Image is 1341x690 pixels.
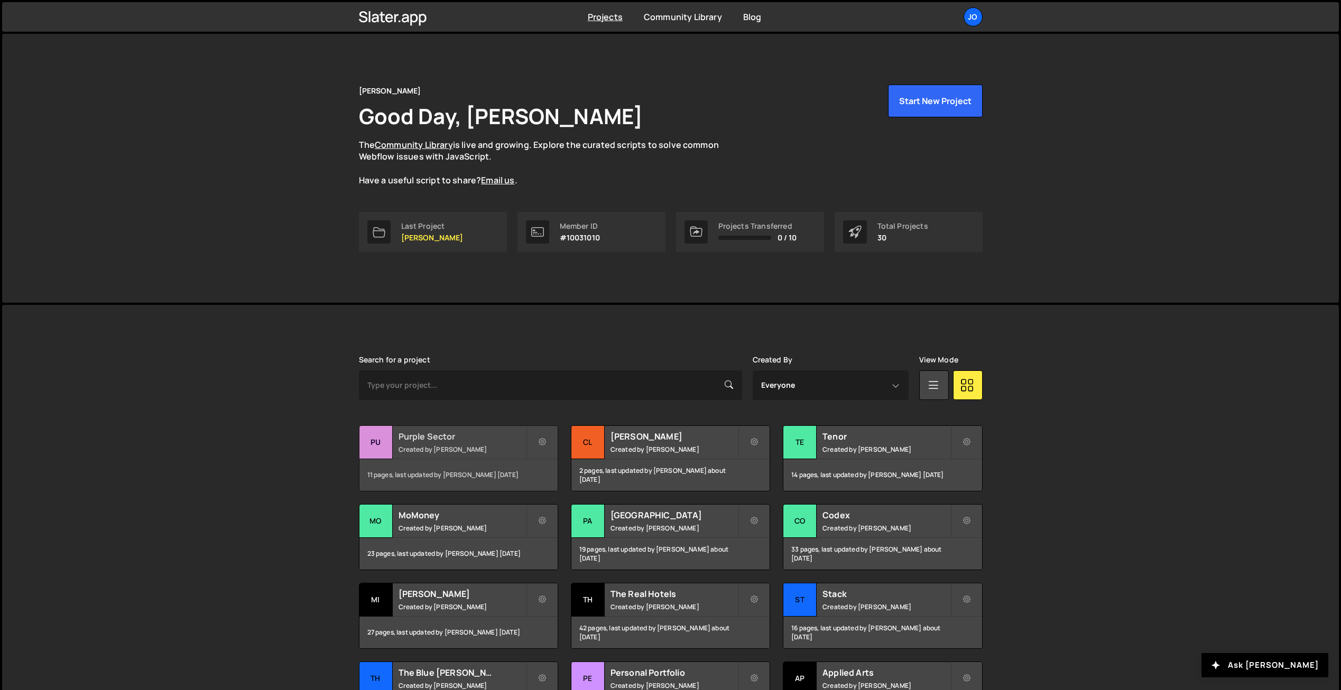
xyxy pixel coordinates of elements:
div: Pa [571,505,605,538]
div: 16 pages, last updated by [PERSON_NAME] about [DATE] [783,617,982,648]
h1: Good Day, [PERSON_NAME] [359,101,643,130]
h2: The Blue [PERSON_NAME] [399,667,526,678]
small: Created by [PERSON_NAME] [399,445,526,454]
div: Member ID [560,222,600,230]
h2: The Real Hotels [611,588,738,600]
small: Created by [PERSON_NAME] [611,602,738,611]
a: Mi [PERSON_NAME] Created by [PERSON_NAME] 27 pages, last updated by [PERSON_NAME] [DATE] [359,583,558,649]
small: Created by [PERSON_NAME] [399,602,526,611]
a: Community Library [375,139,453,151]
div: Th [571,583,605,617]
a: Co Codex Created by [PERSON_NAME] 33 pages, last updated by [PERSON_NAME] about [DATE] [783,504,982,570]
h2: Applied Arts [822,667,950,678]
h2: [PERSON_NAME] [611,431,738,442]
div: 33 pages, last updated by [PERSON_NAME] about [DATE] [783,538,982,570]
div: [PERSON_NAME] [359,85,421,97]
button: Ask [PERSON_NAME] [1201,653,1328,677]
a: Te Tenor Created by [PERSON_NAME] 14 pages, last updated by [PERSON_NAME] [DATE] [783,425,982,491]
h2: Codex [822,509,950,521]
p: [PERSON_NAME] [401,234,464,242]
small: Created by [PERSON_NAME] [822,681,950,690]
a: Community Library [644,11,722,23]
label: Search for a project [359,356,430,364]
a: Email us [481,174,514,186]
small: Created by [PERSON_NAME] [822,524,950,533]
p: #10031010 [560,234,600,242]
small: Created by [PERSON_NAME] [399,681,526,690]
span: 0 / 10 [778,234,797,242]
button: Start New Project [888,85,983,117]
p: The is live and growing. Explore the curated scripts to solve common Webflow issues with JavaScri... [359,139,739,187]
a: Blog [743,11,762,23]
h2: Stack [822,588,950,600]
h2: Personal Portfolio [611,667,738,678]
h2: [GEOGRAPHIC_DATA] [611,509,738,521]
div: 14 pages, last updated by [PERSON_NAME] [DATE] [783,459,982,491]
div: 27 pages, last updated by [PERSON_NAME] [DATE] [359,617,558,648]
label: Created By [753,356,793,364]
h2: Tenor [822,431,950,442]
a: Pa [GEOGRAPHIC_DATA] Created by [PERSON_NAME] 19 pages, last updated by [PERSON_NAME] about [DATE] [571,504,770,570]
div: Te [783,426,817,459]
a: Th The Real Hotels Created by [PERSON_NAME] 42 pages, last updated by [PERSON_NAME] about [DATE] [571,583,770,649]
div: Mo [359,505,393,538]
div: 2 pages, last updated by [PERSON_NAME] about [DATE] [571,459,770,491]
a: Cl [PERSON_NAME] Created by [PERSON_NAME] 2 pages, last updated by [PERSON_NAME] about [DATE] [571,425,770,491]
a: Mo MoMoney Created by [PERSON_NAME] 23 pages, last updated by [PERSON_NAME] [DATE] [359,504,558,570]
h2: Purple Sector [399,431,526,442]
a: Projects [588,11,623,23]
div: 42 pages, last updated by [PERSON_NAME] about [DATE] [571,617,770,648]
a: Last Project [PERSON_NAME] [359,212,507,252]
div: Mi [359,583,393,617]
a: Pu Purple Sector Created by [PERSON_NAME] 11 pages, last updated by [PERSON_NAME] [DATE] [359,425,558,491]
div: 19 pages, last updated by [PERSON_NAME] about [DATE] [571,538,770,570]
a: Jo [964,7,983,26]
small: Created by [PERSON_NAME] [611,445,738,454]
a: St Stack Created by [PERSON_NAME] 16 pages, last updated by [PERSON_NAME] about [DATE] [783,583,982,649]
label: View Mode [919,356,958,364]
h2: MoMoney [399,509,526,521]
div: St [783,583,817,617]
div: 23 pages, last updated by [PERSON_NAME] [DATE] [359,538,558,570]
div: Cl [571,426,605,459]
div: Co [783,505,817,538]
div: Projects Transferred [718,222,797,230]
small: Created by [PERSON_NAME] [822,445,950,454]
h2: [PERSON_NAME] [399,588,526,600]
small: Created by [PERSON_NAME] [611,681,738,690]
div: Total Projects [877,222,928,230]
small: Created by [PERSON_NAME] [399,524,526,533]
p: 30 [877,234,928,242]
div: 11 pages, last updated by [PERSON_NAME] [DATE] [359,459,558,491]
div: Last Project [401,222,464,230]
small: Created by [PERSON_NAME] [822,602,950,611]
div: Pu [359,426,393,459]
small: Created by [PERSON_NAME] [611,524,738,533]
input: Type your project... [359,370,742,400]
